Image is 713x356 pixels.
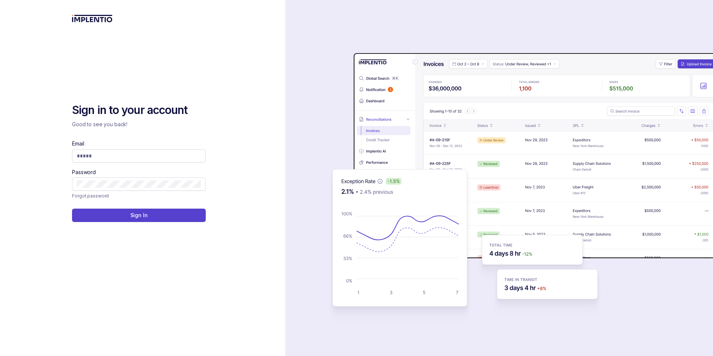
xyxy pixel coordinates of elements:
[72,192,109,200] p: Forgot password
[72,192,109,200] a: Link Forgot password
[72,140,84,147] label: Email
[72,103,206,118] h2: Sign in to your account
[72,121,206,128] p: Good to see you back!
[72,15,113,22] img: logo
[130,212,148,219] p: Sign In
[72,169,96,176] label: Password
[72,209,206,222] button: Sign In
